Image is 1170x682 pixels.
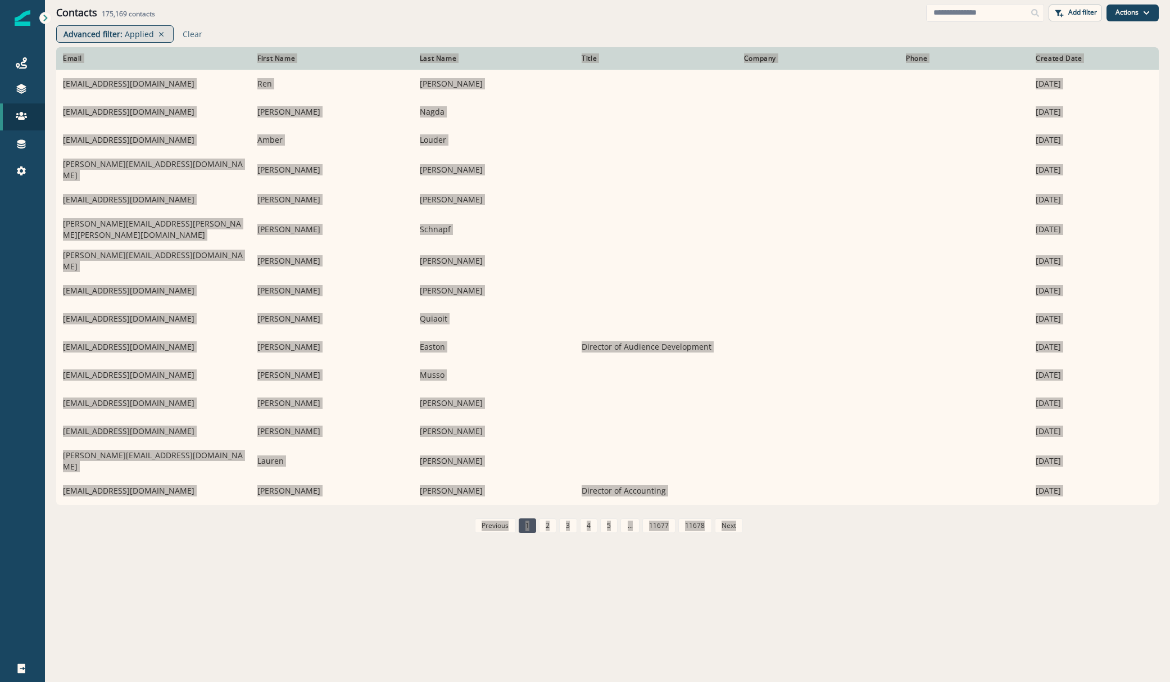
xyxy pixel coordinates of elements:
[1036,54,1152,63] div: Created Date
[642,518,675,533] a: Page 11677
[413,361,575,389] td: Musso
[620,518,639,533] a: Jump forward
[413,389,575,417] td: [PERSON_NAME]
[1036,341,1152,353] p: [DATE]
[420,54,569,63] div: Last Name
[1036,485,1152,496] p: [DATE]
[56,417,1159,445] a: [EMAIL_ADDRESS][DOMAIN_NAME][PERSON_NAME][PERSON_NAME][DATE]
[56,245,251,277] td: [PERSON_NAME][EMAIL_ADDRESS][DOMAIN_NAME]
[251,70,413,98] td: Ren
[56,98,1159,126] a: [EMAIL_ADDRESS][DOMAIN_NAME][PERSON_NAME]Nagda[DATE]
[56,477,251,505] td: [EMAIL_ADDRESS][DOMAIN_NAME]
[413,154,575,186] td: [PERSON_NAME]
[1036,369,1152,381] p: [DATE]
[251,477,413,505] td: [PERSON_NAME]
[56,305,1159,333] a: [EMAIL_ADDRESS][DOMAIN_NAME][PERSON_NAME]Quiaoit[DATE]
[1036,134,1152,146] p: [DATE]
[251,445,413,477] td: Lauren
[56,126,251,154] td: [EMAIL_ADDRESS][DOMAIN_NAME]
[183,29,202,39] p: Clear
[56,98,251,126] td: [EMAIL_ADDRESS][DOMAIN_NAME]
[413,445,575,477] td: [PERSON_NAME]
[251,186,413,214] td: [PERSON_NAME]
[56,154,1159,186] a: [PERSON_NAME][EMAIL_ADDRESS][DOMAIN_NAME][PERSON_NAME][PERSON_NAME][DATE]
[56,186,251,214] td: [EMAIL_ADDRESS][DOMAIN_NAME]
[539,518,556,533] a: Page 2
[56,245,1159,277] a: [PERSON_NAME][EMAIL_ADDRESS][DOMAIN_NAME][PERSON_NAME][PERSON_NAME][DATE]
[678,518,711,533] a: Page 11678
[56,214,1159,245] a: [PERSON_NAME][EMAIL_ADDRESS][PERSON_NAME][PERSON_NAME][DOMAIN_NAME][PERSON_NAME]Schnapf[DATE]
[1036,313,1152,324] p: [DATE]
[1036,106,1152,118] p: [DATE]
[56,277,251,305] td: [EMAIL_ADDRESS][DOMAIN_NAME]
[1049,4,1102,21] button: Add filter
[15,10,30,26] img: Inflection
[56,477,1159,505] a: [EMAIL_ADDRESS][DOMAIN_NAME][PERSON_NAME][PERSON_NAME]Director of Accounting[DATE]
[178,29,202,39] button: Clear
[582,341,731,353] p: Director of Audience Development
[56,333,251,361] td: [EMAIL_ADDRESS][DOMAIN_NAME]
[56,25,174,43] div: Advanced filter: Applied
[56,361,1159,389] a: [EMAIL_ADDRESS][DOMAIN_NAME][PERSON_NAME]Musso[DATE]
[1036,398,1152,409] p: [DATE]
[56,7,97,19] h1: Contacts
[251,417,413,445] td: [PERSON_NAME]
[906,54,1022,63] div: Phone
[102,10,155,18] h2: contacts
[56,70,251,98] td: [EMAIL_ADDRESS][DOMAIN_NAME]
[125,28,154,40] p: Applied
[56,305,251,333] td: [EMAIL_ADDRESS][DOMAIN_NAME]
[56,277,1159,305] a: [EMAIL_ADDRESS][DOMAIN_NAME][PERSON_NAME][PERSON_NAME][DATE]
[251,214,413,245] td: [PERSON_NAME]
[1036,194,1152,205] p: [DATE]
[251,98,413,126] td: [PERSON_NAME]
[251,389,413,417] td: [PERSON_NAME]
[600,518,618,533] a: Page 5
[56,186,1159,214] a: [EMAIL_ADDRESS][DOMAIN_NAME][PERSON_NAME][PERSON_NAME][DATE]
[580,518,597,533] a: Page 4
[56,417,251,445] td: [EMAIL_ADDRESS][DOMAIN_NAME]
[56,333,1159,361] a: [EMAIL_ADDRESS][DOMAIN_NAME][PERSON_NAME]EastonDirector of Audience Development[DATE]
[102,9,127,19] span: 175,169
[56,361,251,389] td: [EMAIL_ADDRESS][DOMAIN_NAME]
[1036,224,1152,235] p: [DATE]
[413,70,575,98] td: [PERSON_NAME]
[257,54,406,63] div: First Name
[413,126,575,154] td: Louder
[413,477,575,505] td: [PERSON_NAME]
[56,126,1159,154] a: [EMAIL_ADDRESS][DOMAIN_NAME]AmberLouder[DATE]
[472,518,743,533] ul: Pagination
[251,305,413,333] td: [PERSON_NAME]
[413,98,575,126] td: Nagda
[1036,285,1152,296] p: [DATE]
[519,518,536,533] a: Page 1 is your current page
[413,186,575,214] td: [PERSON_NAME]
[413,333,575,361] td: Easton
[413,305,575,333] td: Quiaoit
[413,417,575,445] td: [PERSON_NAME]
[582,54,731,63] div: Title
[251,333,413,361] td: [PERSON_NAME]
[413,245,575,277] td: [PERSON_NAME]
[56,445,1159,477] a: [PERSON_NAME][EMAIL_ADDRESS][DOMAIN_NAME]Lauren[PERSON_NAME][DATE]
[413,214,575,245] td: Schnapf
[1036,78,1152,89] p: [DATE]
[56,70,1159,98] a: [EMAIL_ADDRESS][DOMAIN_NAME]Ren[PERSON_NAME][DATE]
[1068,8,1097,16] p: Add filter
[744,54,893,63] div: Company
[64,28,123,40] p: Advanced filter :
[63,54,244,63] div: Email
[559,518,577,533] a: Page 3
[56,214,251,245] td: [PERSON_NAME][EMAIL_ADDRESS][PERSON_NAME][PERSON_NAME][DOMAIN_NAME]
[582,485,731,496] p: Director of Accounting
[715,518,743,533] a: Next page
[251,361,413,389] td: [PERSON_NAME]
[56,445,251,477] td: [PERSON_NAME][EMAIL_ADDRESS][DOMAIN_NAME]
[1036,455,1152,467] p: [DATE]
[251,154,413,186] td: [PERSON_NAME]
[1036,164,1152,175] p: [DATE]
[251,126,413,154] td: Amber
[413,277,575,305] td: [PERSON_NAME]
[56,154,251,186] td: [PERSON_NAME][EMAIL_ADDRESS][DOMAIN_NAME]
[1036,255,1152,267] p: [DATE]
